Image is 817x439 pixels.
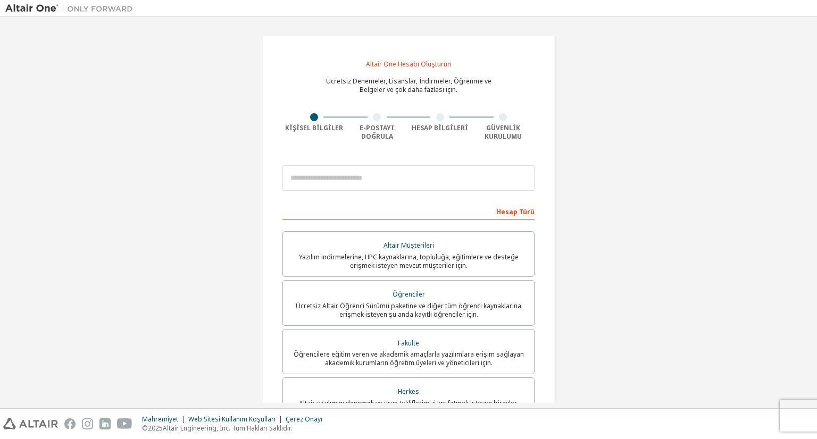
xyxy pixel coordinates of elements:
font: Herkes [398,387,419,396]
img: instagram.svg [82,418,93,429]
font: Hesap Bilgileri [412,123,468,132]
font: © [142,424,148,433]
font: Web Sitesi Kullanım Koşulları [188,415,276,424]
img: facebook.svg [64,418,76,429]
font: Güvenlik Kurulumu [485,123,522,141]
font: Fakülte [398,339,419,348]
font: Çerez Onayı [286,415,322,424]
font: Altair One Hesabı Oluşturun [366,60,451,69]
font: Kişisel Bilgiler [285,123,343,132]
font: Belgeler ve çok daha fazlası için. [360,85,457,94]
font: Öğrenciler [393,290,425,299]
img: linkedin.svg [99,418,111,429]
font: Ücretsiz Altair Öğrenci Sürümü paketine ve diğer tüm öğrenci kaynaklarına erişmek isteyen şu anda... [296,301,521,319]
img: altair_logo.svg [3,418,58,429]
font: 2025 [148,424,163,433]
img: youtube.svg [117,418,132,429]
font: Hesap Türü [496,207,535,216]
font: Mahremiyet [142,415,178,424]
img: Altair Bir [5,3,138,14]
font: Altair yazılımını denemek ve ürün tekliflerimizi keşfetmek isteyen bireyler, işletmeler ve herkes... [299,399,518,416]
font: Ücretsiz Denemeler, Lisanslar, İndirmeler, Öğrenme ve [326,77,491,86]
font: Öğrencilere eğitim veren ve akademik amaçlarla yazılımlara erişim sağlayan akademik kurumların öğ... [294,350,524,367]
font: E-postayı Doğrula [360,123,394,141]
font: Altair Müşterileri [384,241,434,250]
font: Altair Engineering, Inc. Tüm Hakları Saklıdır. [163,424,293,433]
font: Yazılım indirmelerine, HPC kaynaklarına, topluluğa, eğitimlere ve desteğe erişmek isteyen mevcut ... [299,252,519,270]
